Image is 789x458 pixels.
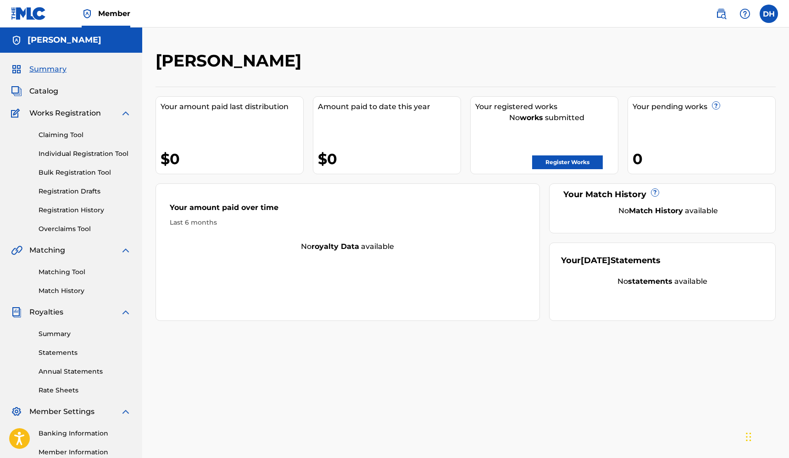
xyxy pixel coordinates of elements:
div: No available [572,205,764,216]
img: Accounts [11,35,22,46]
span: Member Settings [29,406,94,417]
img: help [739,8,750,19]
span: Matching [29,245,65,256]
div: Your Match History [561,188,764,201]
a: Matching Tool [39,267,131,277]
a: Bulk Registration Tool [39,168,131,177]
a: Rate Sheets [39,386,131,395]
h5: Daniel Harris [28,35,101,45]
div: No available [561,276,764,287]
div: User Menu [760,5,778,23]
a: Banking Information [39,429,131,438]
strong: statements [628,277,672,286]
div: No available [156,241,539,252]
div: Your amount paid over time [170,202,526,218]
img: expand [120,307,131,318]
div: Help [736,5,754,23]
a: Member Information [39,447,131,457]
a: Statements [39,348,131,358]
a: Claiming Tool [39,130,131,140]
div: Your pending works [633,101,775,112]
a: Public Search [712,5,730,23]
img: Matching [11,245,22,256]
a: Registration Drafts [39,187,131,196]
div: Amount paid to date this year [318,101,461,112]
h2: [PERSON_NAME] [156,50,306,71]
span: ? [651,189,659,196]
strong: works [520,113,543,122]
strong: Match History [629,206,683,215]
img: search [716,8,727,19]
a: Summary [39,329,131,339]
span: Member [98,8,130,19]
span: ? [712,102,720,109]
iframe: Resource Center [763,303,789,382]
span: Catalog [29,86,58,97]
a: SummarySummary [11,64,67,75]
img: expand [120,245,131,256]
a: Match History [39,286,131,296]
img: expand [120,108,131,119]
div: Drag [746,423,751,451]
a: Register Works [532,155,603,169]
img: Member Settings [11,406,22,417]
img: Works Registration [11,108,23,119]
img: expand [120,406,131,417]
span: [DATE] [581,255,611,265]
strong: royalty data [311,242,359,251]
a: Annual Statements [39,367,131,376]
img: Summary [11,64,22,75]
img: Top Rightsholder [82,8,93,19]
div: Your amount paid last distribution [161,101,303,112]
div: No submitted [475,112,618,123]
a: Individual Registration Tool [39,149,131,159]
div: 0 [633,149,775,169]
div: Your Statements [561,254,661,267]
span: Royalties [29,307,63,318]
div: Last 6 months [170,218,526,227]
span: Works Registration [29,108,101,119]
div: $0 [161,149,303,169]
a: Registration History [39,205,131,215]
img: Royalties [11,307,22,318]
iframe: Chat Widget [743,414,789,458]
div: $0 [318,149,461,169]
a: CatalogCatalog [11,86,58,97]
img: MLC Logo [11,7,46,20]
a: Overclaims Tool [39,224,131,234]
img: Catalog [11,86,22,97]
span: Summary [29,64,67,75]
div: Your registered works [475,101,618,112]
